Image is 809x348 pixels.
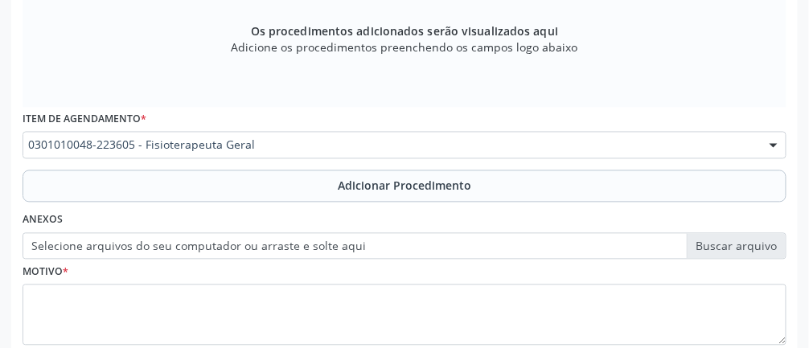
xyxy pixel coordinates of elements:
span: 0301010048-223605 - Fisioterapeuta Geral [28,137,754,154]
span: Os procedimentos adicionados serão visualizados aqui [251,23,558,39]
button: Adicionar Procedimento [23,170,786,203]
span: Adicione os procedimentos preenchendo os campos logo abaixo [232,39,578,56]
span: Adicionar Procedimento [338,178,471,194]
label: Anexos [23,208,63,233]
label: Motivo [23,260,68,285]
label: Item de agendamento [23,108,146,133]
